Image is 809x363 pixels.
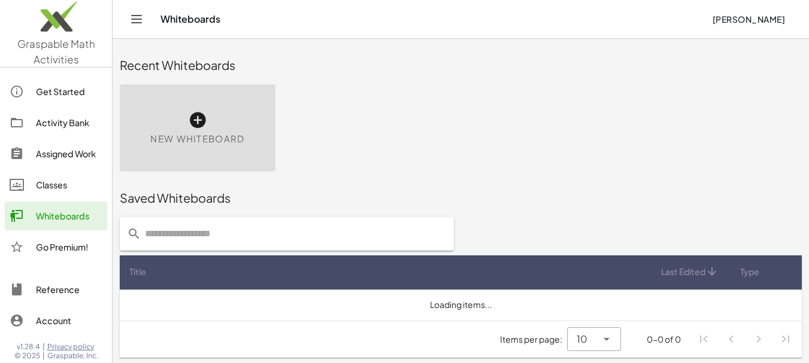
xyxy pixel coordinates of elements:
[47,351,98,361] span: Graspable, Inc.
[5,275,107,304] a: Reference
[5,139,107,168] a: Assigned Work
[36,209,102,223] div: Whiteboards
[702,8,795,30] button: [PERSON_NAME]
[43,351,45,361] span: |
[47,342,98,352] a: Privacy policy
[647,333,681,346] div: 0-0 of 0
[127,227,141,241] i: prepended action
[17,37,95,66] span: Graspable Math Activities
[17,342,40,352] span: v1.28.4
[14,351,40,361] span: © 2025
[36,178,102,192] div: Classes
[120,190,802,206] div: Saved Whiteboards
[5,306,107,335] a: Account
[36,115,102,130] div: Activity Bank
[712,14,785,25] span: [PERSON_NAME]
[500,333,567,346] span: Items per page:
[36,282,102,297] div: Reference
[129,266,146,278] span: Title
[661,266,705,278] span: Last Edited
[5,202,107,230] a: Whiteboards
[36,240,102,254] div: Go Premium!
[5,108,107,137] a: Activity Bank
[43,342,45,352] span: |
[120,289,802,321] td: Loading items...
[36,147,102,161] div: Assigned Work
[36,313,102,328] div: Account
[5,170,107,199] a: Classes
[150,132,244,146] span: New Whiteboard
[127,10,146,29] button: Toggle navigation
[5,77,107,106] a: Get Started
[740,266,759,278] span: Type
[120,57,802,74] div: Recent Whiteboards
[577,332,587,346] span: 10
[36,84,102,99] div: Get Started
[690,326,799,353] nav: Pagination Navigation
